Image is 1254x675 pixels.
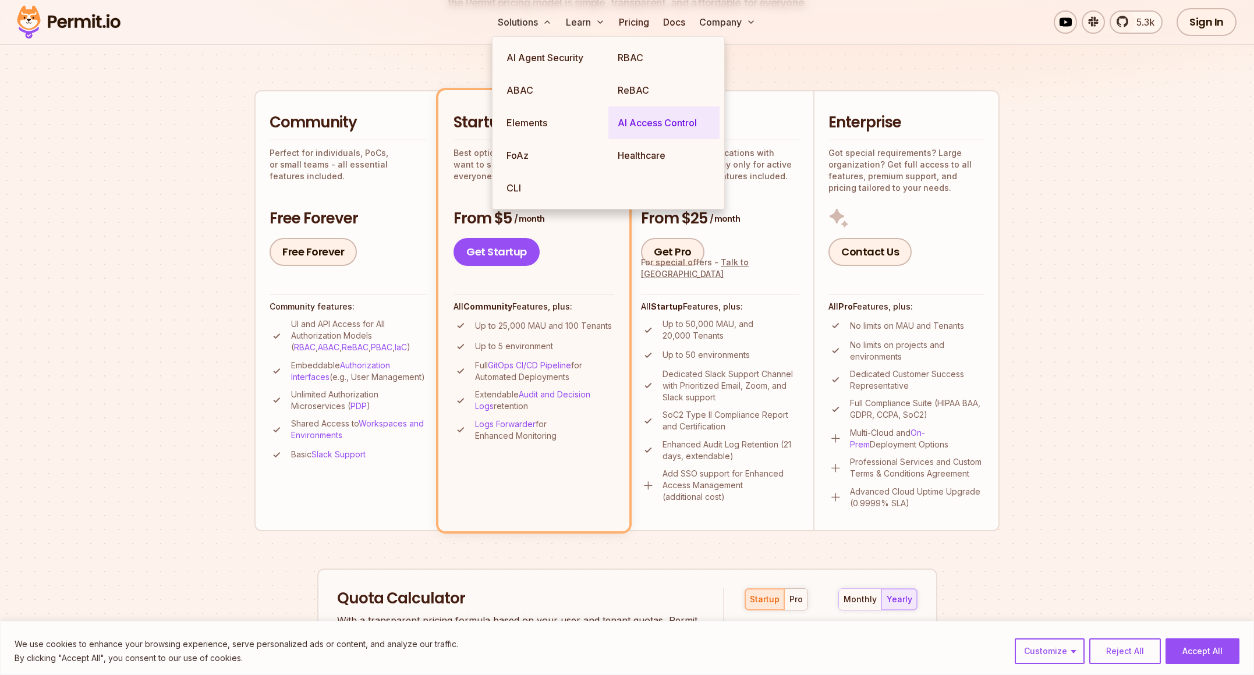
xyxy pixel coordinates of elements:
button: Learn [561,10,610,34]
p: Multi-Cloud and Deployment Options [850,427,984,450]
a: ReBAC [608,74,720,106]
a: Healthcare [608,139,720,172]
p: Unlimited Authorization Microservices ( ) [291,389,427,412]
img: Permit logo [12,2,126,42]
button: Solutions [493,10,557,34]
a: Slack Support [311,449,366,459]
a: 5.3k [1110,10,1163,34]
p: With a transparent pricing formula based on your user and tenant quotas, Permit grows together wi... [337,613,703,641]
p: Shared Access to [291,418,427,441]
h3: From $25 [641,208,799,229]
a: IaC [395,342,407,352]
a: Authorization Interfaces [291,360,390,382]
p: Best option for growing products that want to scale fast. Affordable for everyone. Also great for... [454,147,614,182]
a: Get Startup [454,238,540,266]
span: / month [514,213,544,225]
div: monthly [844,594,877,605]
p: Extendable retention [475,389,614,412]
div: pro [789,594,803,605]
h3: Free Forever [270,208,427,229]
div: For special offers - [641,257,799,280]
a: Docs [658,10,690,34]
strong: Pro [838,301,853,311]
p: Dedicated Slack Support Channel with Prioritized Email, Zoom, and Slack support [663,368,799,403]
p: Up to 50,000 MAU, and 20,000 Tenants [663,318,799,342]
h4: Community features: [270,301,427,312]
a: Elements [497,106,608,139]
button: Company [695,10,760,34]
p: for Enhanced Monitoring [475,418,614,442]
a: CLI [497,172,608,204]
h4: All Features, plus: [454,301,614,312]
a: Sign In [1177,8,1237,36]
a: ABAC [318,342,339,352]
p: We use cookies to enhance your browsing experience, serve personalized ads or content, and analyz... [15,637,458,651]
p: Full for Automated Deployments [475,360,614,383]
h2: Enterprise [828,112,984,133]
p: Perfect for individuals, PoCs, or small teams - all essential features included. [270,147,427,182]
p: Full Compliance Suite (HIPAA BAA, GDPR, CCPA, SoC2) [850,397,984,421]
p: No limits on MAU and Tenants [850,320,964,332]
p: Add SSO support for Enhanced Access Management (additional cost) [663,468,799,503]
a: PDP [350,401,367,411]
p: Basic [291,449,366,460]
strong: Startup [651,301,683,311]
span: / month [710,213,740,225]
a: GitOps CI/CD Pipeline [488,360,571,370]
a: RBAC [294,342,316,352]
p: Advanced Cloud Uptime Upgrade (0.9999% SLA) [850,486,984,509]
p: Dedicated Customer Success Representative [850,368,984,392]
h3: From $5 [454,208,614,229]
a: Free Forever [270,238,357,266]
p: Up to 5 environment [475,340,553,352]
h2: Startup [454,112,614,133]
a: Logs Forwarder [475,419,536,429]
a: Audit and Decision Logs [475,389,590,411]
h2: Community [270,112,427,133]
h4: All Features, plus: [641,301,799,312]
p: Got special requirements? Large organization? Get full access to all features, premium support, a... [828,147,984,194]
a: AI Access Control [608,106,720,139]
a: Get Pro [641,238,704,266]
p: Up to 50 environments [663,349,750,361]
p: Enhanced Audit Log Retention (21 days, extendable) [663,439,799,462]
button: Accept All [1166,638,1239,664]
button: Customize [1015,638,1085,664]
h2: Quota Calculator [337,588,703,609]
p: UI and API Access for All Authorization Models ( , , , , ) [291,318,427,353]
strong: Community [463,301,512,311]
h4: All Features, plus: [828,301,984,312]
p: No limits on projects and environments [850,339,984,363]
a: AI Agent Security [497,41,608,74]
a: FoAz [497,139,608,172]
p: SoC2 Type II Compliance Report and Certification [663,409,799,432]
span: 5.3k [1129,15,1154,29]
a: Contact Us [828,238,912,266]
a: On-Prem [850,428,925,449]
button: Reject All [1089,638,1161,664]
p: By clicking "Accept All", you consent to our use of cookies. [15,651,458,665]
a: ReBAC [342,342,369,352]
p: Up to 25,000 MAU and 100 Tenants [475,320,612,332]
p: Professional Services and Custom Terms & Conditions Agreement [850,456,984,479]
a: RBAC [608,41,720,74]
a: PBAC [371,342,392,352]
a: ABAC [497,74,608,106]
p: Embeddable (e.g., User Management) [291,360,427,383]
a: Pricing [614,10,654,34]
